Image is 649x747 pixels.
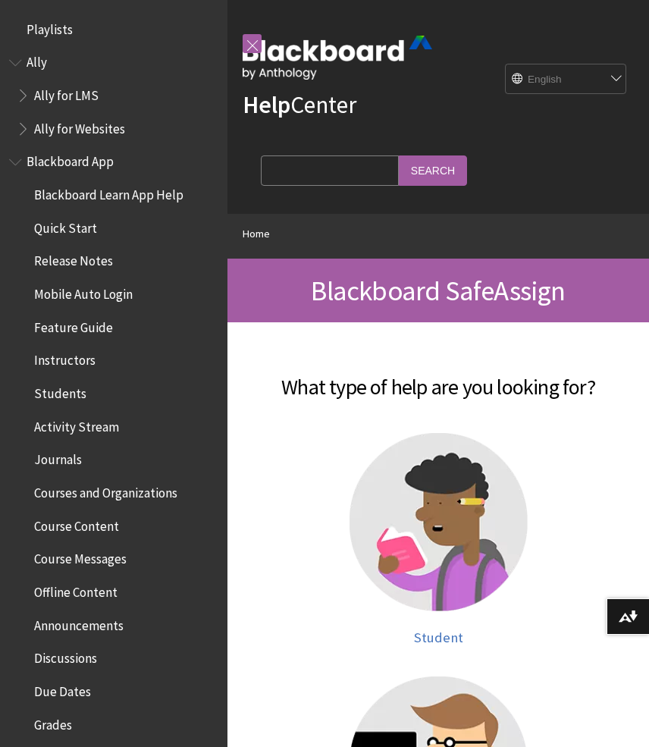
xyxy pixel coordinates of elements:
span: Blackboard App [27,149,114,170]
span: Students [34,381,86,401]
nav: Book outline for Playlists [9,17,218,42]
span: Blackboard Learn App Help [34,182,183,202]
span: Blackboard SafeAssign [311,273,565,308]
input: Search [399,155,467,185]
span: Grades [34,712,72,733]
span: Ally [27,50,47,71]
span: Release Notes [34,249,113,269]
span: Discussions [34,645,97,666]
select: Site Language Selector [506,64,627,95]
span: Feature Guide [34,315,113,335]
span: Courses and Organizations [34,480,177,501]
span: Quick Start [34,215,97,236]
a: Student help Student [258,433,619,646]
span: Ally for Websites [34,116,125,137]
nav: Book outline for Anthology Ally Help [9,50,218,142]
span: Playlists [27,17,73,37]
a: Home [243,224,270,243]
h2: What type of help are you looking for? [258,353,619,403]
span: Ally for LMS [34,83,99,103]
span: Activity Stream [34,414,119,435]
span: Announcements [34,613,124,633]
span: Course Content [34,513,119,534]
img: Student help [350,433,528,611]
span: Instructors [34,348,96,369]
img: Blackboard by Anthology [243,36,432,80]
span: Offline Content [34,579,118,600]
span: Mobile Auto Login [34,281,133,302]
span: Student [414,629,463,646]
span: Course Messages [34,547,127,567]
strong: Help [243,89,290,120]
span: Due Dates [34,679,91,699]
span: Journals [34,447,82,468]
a: HelpCenter [243,89,356,120]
